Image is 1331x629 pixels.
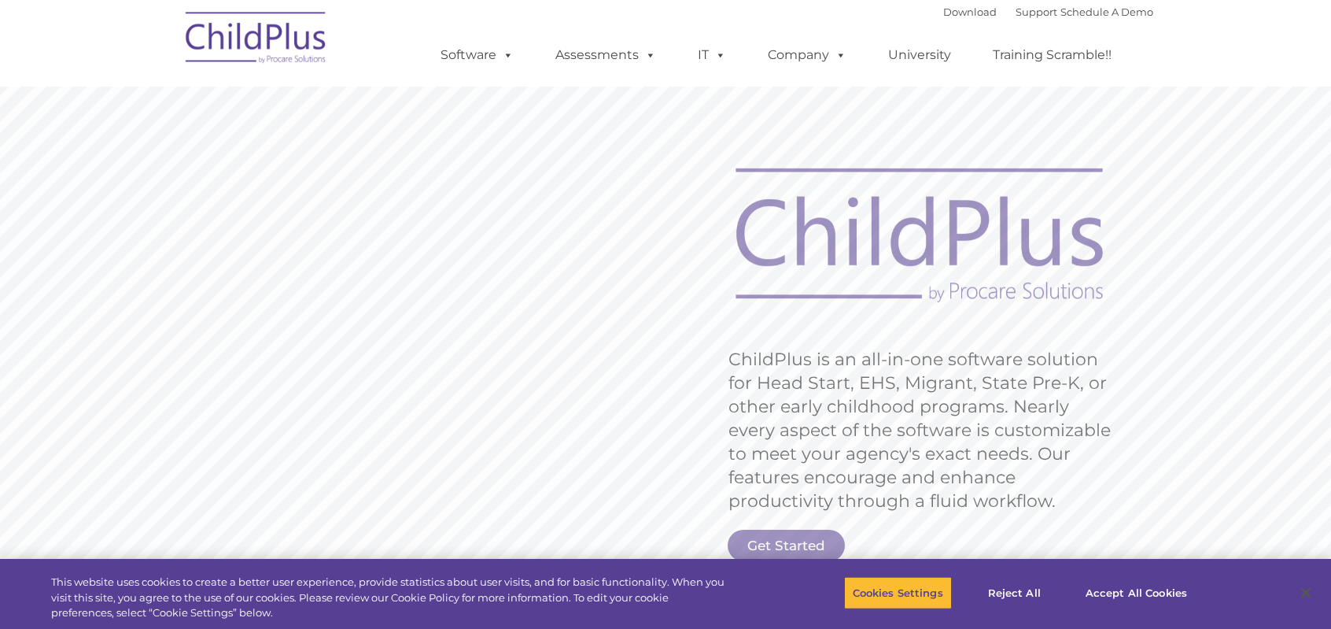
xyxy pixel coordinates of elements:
a: Company [752,39,862,71]
button: Close [1289,575,1323,610]
button: Reject All [965,576,1064,609]
a: Support [1016,6,1057,18]
a: IT [682,39,742,71]
font: | [943,6,1153,18]
img: ChildPlus by Procare Solutions [178,1,335,80]
a: University [872,39,967,71]
a: Training Scramble!! [977,39,1127,71]
a: Assessments [540,39,672,71]
a: Schedule A Demo [1060,6,1153,18]
button: Cookies Settings [844,576,952,609]
a: Software [425,39,529,71]
rs-layer: ChildPlus is an all-in-one software solution for Head Start, EHS, Migrant, State Pre-K, or other ... [728,348,1119,513]
div: This website uses cookies to create a better user experience, provide statistics about user visit... [51,575,732,621]
a: Download [943,6,997,18]
button: Accept All Cookies [1077,576,1196,609]
a: Get Started [728,530,845,561]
